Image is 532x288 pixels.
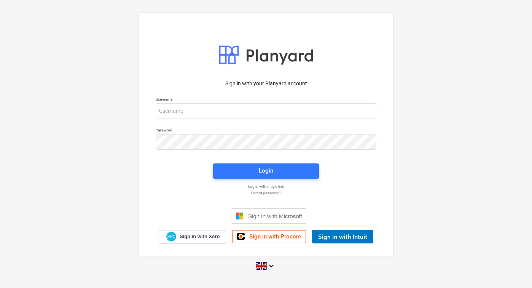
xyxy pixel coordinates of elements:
a: Sign in with Xero [159,230,226,243]
p: Username [156,97,376,103]
input: Username [156,103,376,118]
a: Log in with magic link [152,184,380,189]
p: Sign in with your Planyard account [156,80,376,88]
a: Sign in with Procore [232,230,306,243]
p: Password [156,128,376,134]
img: Xero logo [166,232,176,242]
span: Sign in with Procore [249,233,301,240]
i: keyboard_arrow_down [267,261,276,270]
img: Microsoft logo [236,212,244,220]
button: Login [213,163,319,179]
span: Sign in with Xero [180,233,220,240]
div: Login [259,166,273,176]
span: Sign in with Microsoft [248,213,302,219]
a: Forgot password? [152,190,380,195]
